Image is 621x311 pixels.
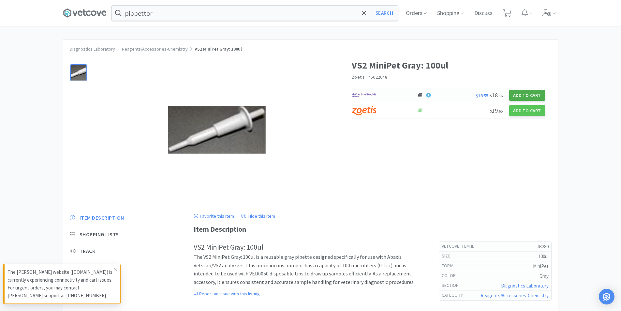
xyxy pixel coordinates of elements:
[509,105,545,116] button: Add to Cart
[599,289,614,304] div: Open Intercom Messenger
[194,253,426,286] p: The VS2 MiniPet Gray: 100ul is a reusable gray pipette designed specifically for use with Abaxis ...
[481,292,549,299] a: Reagents/Accessories-Chemistry
[456,253,549,260] h5: 100ul
[442,243,480,250] h6: Vetcove Item Id
[198,213,234,219] p: Favorite this item
[198,291,260,297] p: Report an issue with this listing
[509,90,545,101] button: Add to Cart
[442,282,464,289] h6: Section
[352,58,545,73] h1: VS2 MiniPet Gray: 100ul
[459,263,549,270] h5: MiniPet
[472,10,495,16] a: Discuss
[352,74,365,80] a: Zoetis
[247,213,275,219] p: Hide this item
[7,268,114,300] p: The [PERSON_NAME] website ([DOMAIN_NAME]) is currently experiencing connectivity and cart issues....
[80,214,124,221] span: Item Description
[442,272,461,279] h6: color
[80,248,96,255] span: Track
[352,90,376,100] img: f6b2451649754179b5b4e0c70c3f7cb0_2.png
[194,224,552,235] div: Item Description
[366,74,367,80] span: ·
[371,6,398,21] button: Search
[501,283,549,289] a: Diagnostics Laboratory
[112,6,398,21] input: Search by item, sku, manufacturer, ingredient, size...
[461,272,548,279] h5: Gray
[498,93,503,98] span: . 36
[490,109,492,114] span: $
[490,93,492,98] span: $
[442,263,459,269] h6: form
[442,253,456,259] h6: size
[80,231,119,238] span: Shopping Lists
[168,106,266,154] img: 6b38cc89a048496f95733b40145be56c_18397.png
[498,109,503,114] span: . 65
[490,107,503,114] span: 19
[480,243,548,250] h5: 43280
[195,46,242,52] span: VS2 MiniPet Gray: 100ul
[122,46,188,52] a: Reagents/Accessories-Chemistry
[194,241,426,253] h2: VS2 MiniPet Gray: 100ul
[368,74,387,80] span: 45022048
[490,91,503,99] span: 18
[476,93,488,99] span: $18.55
[442,292,468,299] h6: Category
[70,46,115,52] a: Diagnostics Laboratory
[352,106,376,116] img: a673e5ab4e5e497494167fe422e9a3ab.png
[237,212,238,220] div: ·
